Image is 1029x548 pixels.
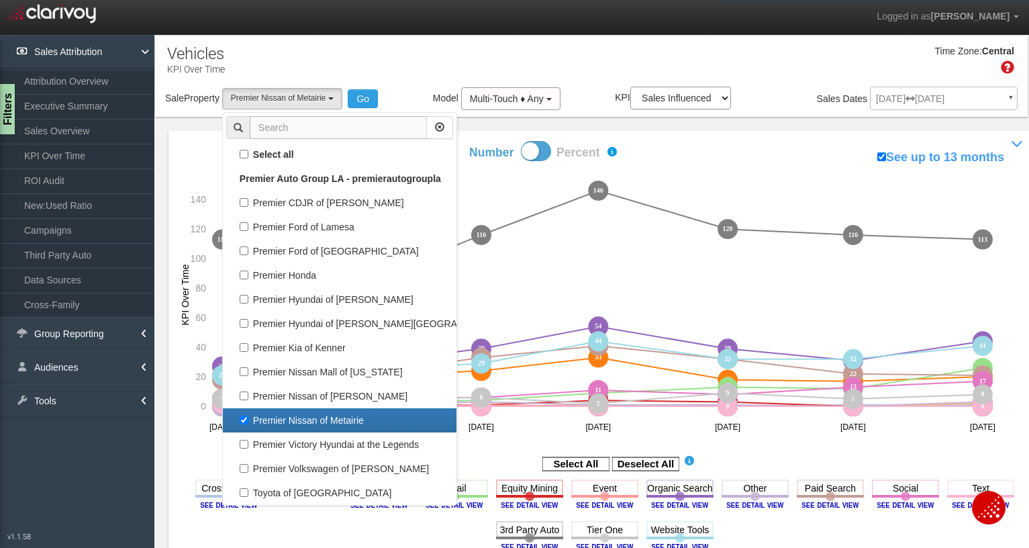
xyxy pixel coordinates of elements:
a: Premier Victory Hyundai at the Legends [223,432,456,457]
label: Premier CDJR of [PERSON_NAME] [226,194,453,212]
text: 21 [981,371,987,379]
text: 113 [979,235,989,242]
text: 24 [479,367,485,375]
text: [DATE] [842,422,867,432]
text: 3 [727,398,730,406]
text: 32 [851,355,858,363]
text: 0 [480,402,483,410]
text: KPI Over Time [180,264,191,325]
text: [DATE] [971,422,997,432]
text: 0 [201,401,206,412]
text: 8 [983,391,986,398]
text: 21 [219,371,226,379]
text: 60 [195,312,206,323]
text: 22 [851,370,858,377]
text: 3 [480,398,483,406]
text: 0 [597,402,601,410]
text: 8 [727,391,730,398]
button: Premier Nissan of Metairie [222,88,342,109]
a: Premier Volkswagen of [PERSON_NAME] [223,457,456,481]
text: 140 [191,193,207,204]
text: 39 [479,345,485,352]
text: 2 [597,400,601,407]
label: Premier Kia of Kenner [226,339,453,357]
a: Premier Hyundai of [PERSON_NAME] [223,287,456,312]
a: Premier Nissan of Metairie [223,408,456,432]
label: Premier Ford of Lamesa [226,218,453,236]
text: 4 [597,397,601,404]
input: Select all [240,150,248,158]
text: 11 [596,386,602,394]
text: 100 [191,253,207,264]
text: 0 [983,402,986,410]
input: See up to 13 months [877,152,886,161]
a: Premier Kia of Kenner [223,336,456,360]
a: Select all [223,142,456,167]
text: 146 [594,187,604,194]
label: Premier Victory Hyundai at the Legends [226,436,453,453]
a: Premier Auto Group LA - premierautogroupla [223,167,456,191]
text: 0 [852,402,856,410]
label: Premier Honda [226,267,453,284]
text: 54 [595,322,602,330]
select: KPI [630,87,731,109]
a: Premier Nissan Mall of [US_STATE] [223,360,456,384]
label: Select all [226,146,453,163]
text: 44 [981,337,987,345]
p: KPI Over Time [167,58,225,76]
a: Toyota of [GEOGRAPHIC_DATA] [223,481,456,505]
text: 1 [727,401,730,408]
b: Premier Auto Group LA - premierautogroupla [240,173,441,184]
span: Logged in as [877,11,930,21]
a: Premier Ford of [GEOGRAPHIC_DATA] [223,239,456,263]
div: Time Zone: [930,45,981,58]
text: [DATE] [469,422,495,432]
a: Premier Ford of Lamesa [223,215,456,239]
text: 26 [981,364,987,371]
text: 13 [726,383,732,391]
label: Premier Nissan of [PERSON_NAME] [226,387,453,405]
text: 2 [221,400,224,407]
text: 3 [983,398,986,406]
text: 9 [727,390,730,397]
label: Premier Hyundai of [PERSON_NAME] [226,291,453,308]
text: 29 [479,359,485,367]
span: Sale [165,93,184,103]
label: Premier Ford of [GEOGRAPHIC_DATA] [226,242,453,260]
text: 120 [724,225,734,232]
button: Go [348,89,378,108]
span: Multi-Touch ♦ Any [470,93,544,104]
text: 120 [191,223,207,234]
label: Premier Hyundai of [PERSON_NAME][GEOGRAPHIC_DATA] [226,315,453,332]
text: 0 [221,402,224,410]
input: Search [250,116,427,139]
span: Premier Nissan of Metairie [231,93,326,103]
label: Premier Nissan of Metairie [226,412,453,429]
text: 13 [851,383,858,391]
text: 31 [851,357,858,364]
label: See up to 13 months [877,149,1004,167]
text: 41 [981,342,987,349]
text: 20 [195,371,206,382]
text: 12 [851,385,858,392]
text: 6 [480,394,483,401]
label: Premier Volkswagen of [PERSON_NAME] [226,460,453,477]
span: Sales [817,93,840,104]
text: 39 [726,345,732,352]
text: 116 [849,231,859,238]
text: 17 [981,377,987,385]
a: Premier CDJR of [PERSON_NAME] [223,191,456,215]
text: 33 [595,354,602,361]
text: [DATE] [209,422,235,432]
button: Multi-Touch ♦ Any [461,87,560,110]
span: Dates [843,93,868,104]
label: Toyota of [GEOGRAPHIC_DATA] [226,484,453,502]
text: 18 [726,376,732,383]
text: 33 [479,354,485,361]
text: 80 [195,283,206,293]
i: Show / Hide Performance Chart [1008,134,1028,154]
div: Central [982,45,1014,58]
text: 18 [219,376,226,383]
a: Premier Hyundai of [PERSON_NAME][GEOGRAPHIC_DATA] [223,312,456,336]
text: 27 [219,363,226,370]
